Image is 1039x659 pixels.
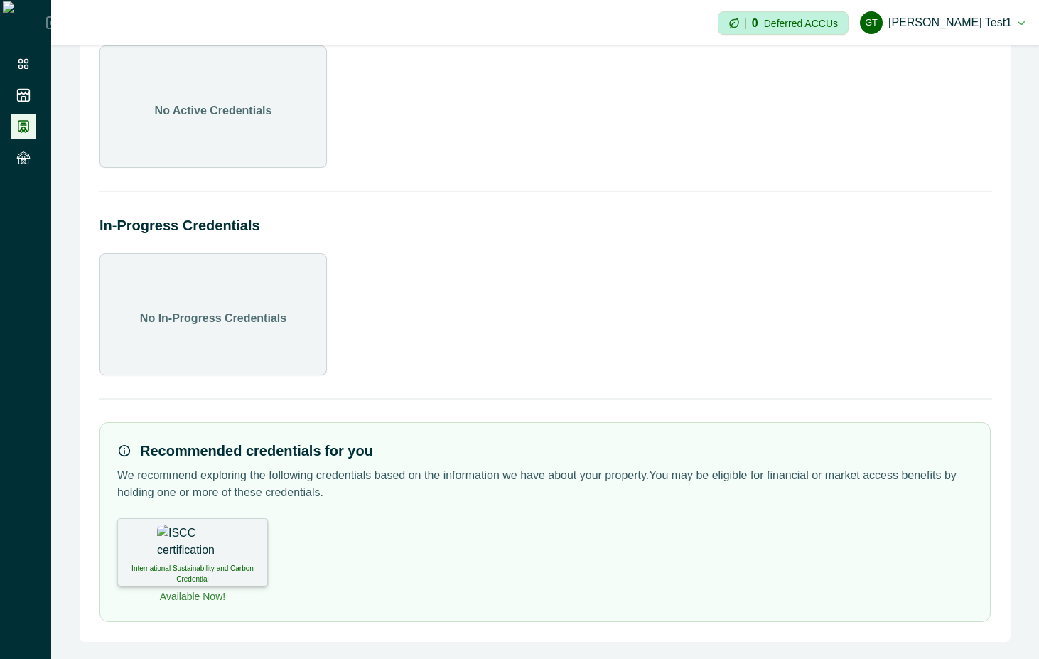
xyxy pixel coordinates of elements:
p: Available Now! [160,589,225,604]
h3: Recommended credentials for you [140,440,373,461]
img: ISCC certification logo [157,525,228,560]
p: No Active Credentials [155,102,272,119]
p: No In-Progress Credentials [140,310,286,327]
button: Gayathri test1[PERSON_NAME] test1 [860,6,1025,40]
p: Deferred ACCUs [764,18,838,28]
p: We recommend exploring the following credentials based on the information we have about your prop... [117,467,973,501]
img: Logo [3,1,46,44]
h2: In-Progress Credentials [99,215,991,236]
p: 0 [752,18,758,29]
p: International Sustainability and Carbon Credential [126,563,259,584]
